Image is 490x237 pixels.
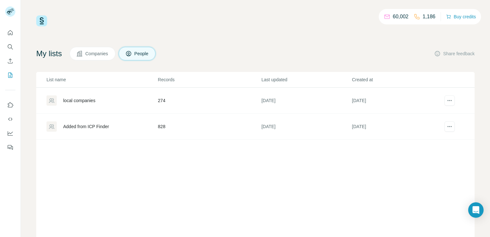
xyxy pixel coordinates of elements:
[352,114,442,140] td: [DATE]
[352,88,442,114] td: [DATE]
[5,142,15,153] button: Feedback
[158,76,261,83] p: Records
[446,12,476,21] button: Buy credits
[157,88,261,114] td: 274
[434,50,475,57] button: Share feedback
[134,50,149,57] span: People
[5,127,15,139] button: Dashboard
[5,55,15,67] button: Enrich CSV
[85,50,109,57] span: Companies
[5,99,15,111] button: Use Surfe on LinkedIn
[261,76,351,83] p: Last updated
[46,76,157,83] p: List name
[36,48,62,59] h4: My lists
[444,121,455,132] button: actions
[352,76,442,83] p: Created at
[157,114,261,140] td: 828
[5,41,15,53] button: Search
[423,13,435,21] p: 1,186
[63,123,109,130] div: Added from ICP Finder
[261,88,351,114] td: [DATE]
[393,13,409,21] p: 60,002
[5,113,15,125] button: Use Surfe API
[5,69,15,81] button: My lists
[444,95,455,106] button: actions
[63,97,95,104] div: local companies
[5,27,15,39] button: Quick start
[261,114,351,140] td: [DATE]
[36,15,47,26] img: Surfe Logo
[468,202,484,218] div: Open Intercom Messenger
